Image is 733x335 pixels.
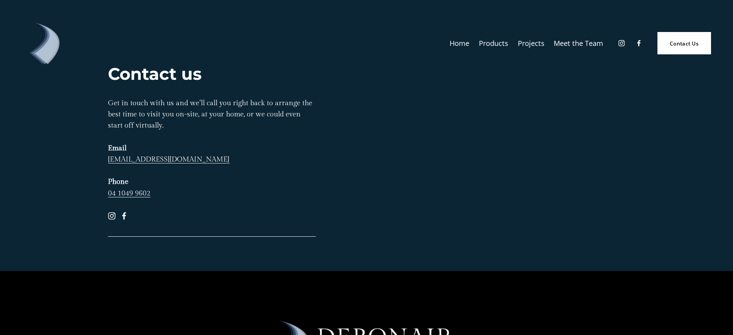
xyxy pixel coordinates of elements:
[22,22,64,64] img: Debonair | Curtains, Blinds, Shutters &amp; Awnings
[108,212,116,220] a: Instagram
[635,39,643,47] a: Facebook
[108,178,128,186] strong: Phone
[120,212,128,220] a: Facebook
[108,189,150,197] a: 04 1049 9602
[479,37,508,50] span: Products
[618,39,625,47] a: Instagram
[554,36,603,51] a: Meet the Team
[108,98,316,199] p: Get in touch with us and we’ll call you right back to arrange the best time to visit you on-site,...
[518,36,544,51] a: Projects
[108,155,229,163] a: [EMAIL_ADDRESS][DOMAIN_NAME]
[479,36,508,51] a: folder dropdown
[450,36,469,51] a: Home
[657,32,711,54] a: Contact Us
[108,144,126,152] strong: Email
